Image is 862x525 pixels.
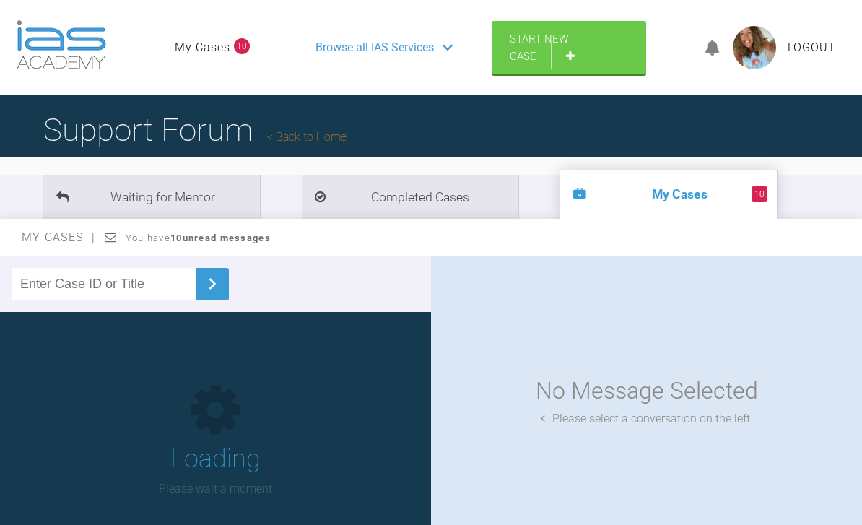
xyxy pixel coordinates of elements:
[43,175,260,219] li: Waiting for Mentor
[159,480,272,498] p: Please wait a moment
[12,268,196,300] input: Enter Case ID or Title
[170,233,271,243] strong: 10 unread messages
[201,272,224,295] img: chevronRight.28bd32b0.svg
[788,38,836,57] a: Logout
[315,38,434,57] span: Browse all IAS Services
[541,409,753,428] div: Please select a conversation on the left.
[752,186,767,202] span: 10
[17,20,106,69] img: logo-light.3e3ef733.png
[170,438,261,480] h1: Loading
[510,32,568,63] span: Start New Case
[234,38,250,54] span: 10
[126,233,271,243] span: You have
[733,26,776,69] img: profile.png
[560,170,777,219] li: My Cases
[536,373,758,409] div: No Message Selected
[492,21,646,74] a: Start New Case
[175,38,230,57] a: My Cases
[302,175,518,219] li: Completed Cases
[22,230,96,244] span: My Cases
[267,130,347,144] a: Back to Home
[43,105,347,155] h1: Support Forum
